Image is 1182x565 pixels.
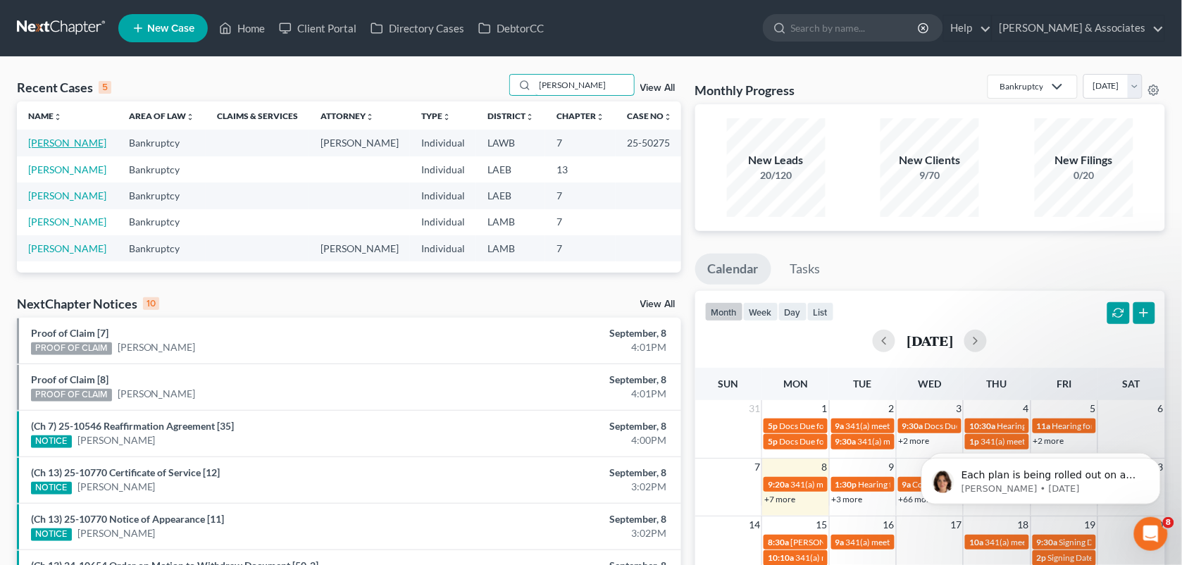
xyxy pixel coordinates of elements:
[900,428,1182,527] iframe: Intercom notifications message
[846,537,982,547] span: 341(a) meeting for [PERSON_NAME]
[899,494,935,504] a: +66 more
[118,156,206,182] td: Bankruptcy
[476,235,545,261] td: LAMB
[835,537,845,547] span: 9a
[925,421,1084,431] span: Docs Due for [US_STATE][PERSON_NAME]
[846,421,982,431] span: 341(a) meeting for [PERSON_NAME]
[471,15,551,41] a: DebtorCC
[118,340,196,354] a: [PERSON_NAME]
[31,435,72,448] div: NOTICE
[821,459,829,476] span: 8
[118,130,206,156] td: Bankruptcy
[854,378,872,390] span: Tue
[985,537,1121,547] span: 341(a) meeting for [PERSON_NAME]
[835,479,857,490] span: 1:30p
[476,156,545,182] td: LAEB
[1037,421,1051,431] span: 11a
[118,182,206,209] td: Bankruptcy
[464,340,666,354] div: 4:01PM
[31,342,112,355] div: PROOF OF CLAIM
[366,113,374,121] i: unfold_more
[464,466,666,480] div: September, 8
[1037,552,1047,563] span: 2p
[321,111,374,121] a: Attorneyunfold_more
[1052,421,1162,431] span: Hearing for [PERSON_NAME]
[807,302,834,321] button: list
[881,152,979,168] div: New Clients
[727,168,826,182] div: 20/120
[596,113,604,121] i: unfold_more
[476,182,545,209] td: LAEB
[129,111,194,121] a: Area of Lawunfold_more
[28,163,106,175] a: [PERSON_NAME]
[768,421,778,431] span: 5p
[969,421,995,431] span: 10:30a
[944,15,991,41] a: Help
[77,480,156,494] a: [PERSON_NAME]
[31,389,112,402] div: PROOF OF CLAIM
[858,436,994,447] span: 341(a) meeting for [PERSON_NAME]
[815,516,829,533] span: 15
[464,433,666,447] div: 4:00PM
[31,466,220,478] a: (Ch 13) 25-10770 Certificate of Service [12]
[1134,517,1168,551] iframe: Intercom live chat
[859,479,969,490] span: Hearing for [PERSON_NAME]
[272,15,363,41] a: Client Portal
[969,537,983,547] span: 10a
[421,111,451,121] a: Typeunfold_more
[77,433,156,447] a: [PERSON_NAME]
[790,537,857,547] span: [PERSON_NAME]
[31,482,72,495] div: NOTICE
[186,113,194,121] i: unfold_more
[1057,378,1071,390] span: Fri
[779,436,895,447] span: Docs Due for [PERSON_NAME]
[640,83,676,93] a: View All
[919,378,942,390] span: Wed
[410,209,476,235] td: Individual
[627,111,672,121] a: Case Nounfold_more
[768,479,789,490] span: 9:20a
[764,494,795,504] a: +7 more
[410,130,476,156] td: Individual
[410,235,476,261] td: Individual
[778,302,807,321] button: day
[790,479,926,490] span: 341(a) meeting for [PERSON_NAME]
[410,156,476,182] td: Individual
[1157,400,1165,417] span: 6
[795,552,1112,563] span: 341(a) meeting for [PERSON_NAME] & [PERSON_NAME] Northern-[PERSON_NAME]
[987,378,1007,390] span: Thu
[410,182,476,209] td: Individual
[535,75,634,95] input: Search by name...
[118,387,196,401] a: [PERSON_NAME]
[31,420,234,432] a: (Ch 7) 25-10546 Reaffirmation Agreement [35]
[993,15,1164,41] a: [PERSON_NAME] & Associates
[464,480,666,494] div: 3:02PM
[31,373,108,385] a: Proof of Claim [8]
[881,168,979,182] div: 9/70
[1089,400,1097,417] span: 5
[464,387,666,401] div: 4:01PM
[1037,537,1058,547] span: 9:30a
[1035,152,1133,168] div: New Filings
[888,459,896,476] span: 9
[779,421,895,431] span: Docs Due for [PERSON_NAME]
[695,82,795,99] h3: Monthly Progress
[77,526,156,540] a: [PERSON_NAME]
[835,436,857,447] span: 9:30a
[768,537,789,547] span: 8:30a
[832,494,863,504] a: +3 more
[212,15,272,41] a: Home
[743,302,778,321] button: week
[363,15,471,41] a: Directory Cases
[545,235,616,261] td: 7
[118,209,206,235] td: Bankruptcy
[28,111,62,121] a: Nameunfold_more
[31,528,72,541] div: NOTICE
[695,254,771,285] a: Calendar
[28,190,106,201] a: [PERSON_NAME]
[206,101,309,130] th: Claims & Services
[545,182,616,209] td: 7
[1163,517,1174,528] span: 8
[783,378,808,390] span: Mon
[31,513,224,525] a: (Ch 13) 25-10770 Notice of Appearance [11]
